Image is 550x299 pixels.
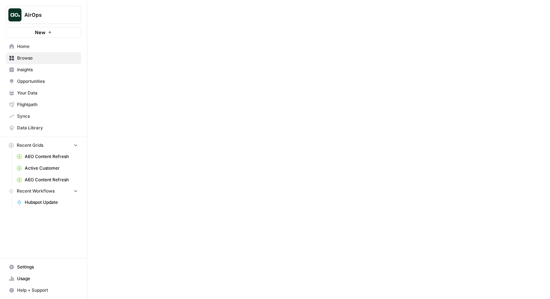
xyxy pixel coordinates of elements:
span: Data Library [17,125,78,131]
span: Opportunities [17,78,78,85]
button: Recent Workflows [6,186,81,197]
span: Browse [17,55,78,61]
a: Browse [6,52,81,64]
a: Your Data [6,87,81,99]
a: Insights [6,64,81,76]
a: Flightpath [6,99,81,110]
span: Help + Support [17,287,78,294]
a: Active Customer [13,162,81,174]
button: New [6,27,81,38]
a: Opportunities [6,76,81,87]
a: AEO Content Refresh [13,151,81,162]
span: Insights [17,66,78,73]
button: Workspace: AirOps [6,6,81,24]
span: AEO Content Refresh [25,153,78,160]
a: Syncs [6,110,81,122]
img: AirOps Logo [8,8,21,21]
a: AEO Content Refresh [13,174,81,186]
a: Data Library [6,122,81,134]
span: Recent Grids [17,142,43,149]
span: Hubspot Update [25,199,78,206]
button: Help + Support [6,284,81,296]
span: Recent Workflows [17,188,55,194]
span: Home [17,43,78,50]
span: AEO Content Refresh [25,177,78,183]
span: Flightpath [17,101,78,108]
span: Usage [17,275,78,282]
a: Hubspot Update [13,197,81,208]
span: New [35,29,45,36]
a: Home [6,41,81,52]
span: Syncs [17,113,78,120]
a: Usage [6,273,81,284]
span: Active Customer [25,165,78,171]
button: Recent Grids [6,140,81,151]
span: Your Data [17,90,78,96]
span: AirOps [24,11,68,19]
span: Settings [17,264,78,270]
a: Settings [6,261,81,273]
